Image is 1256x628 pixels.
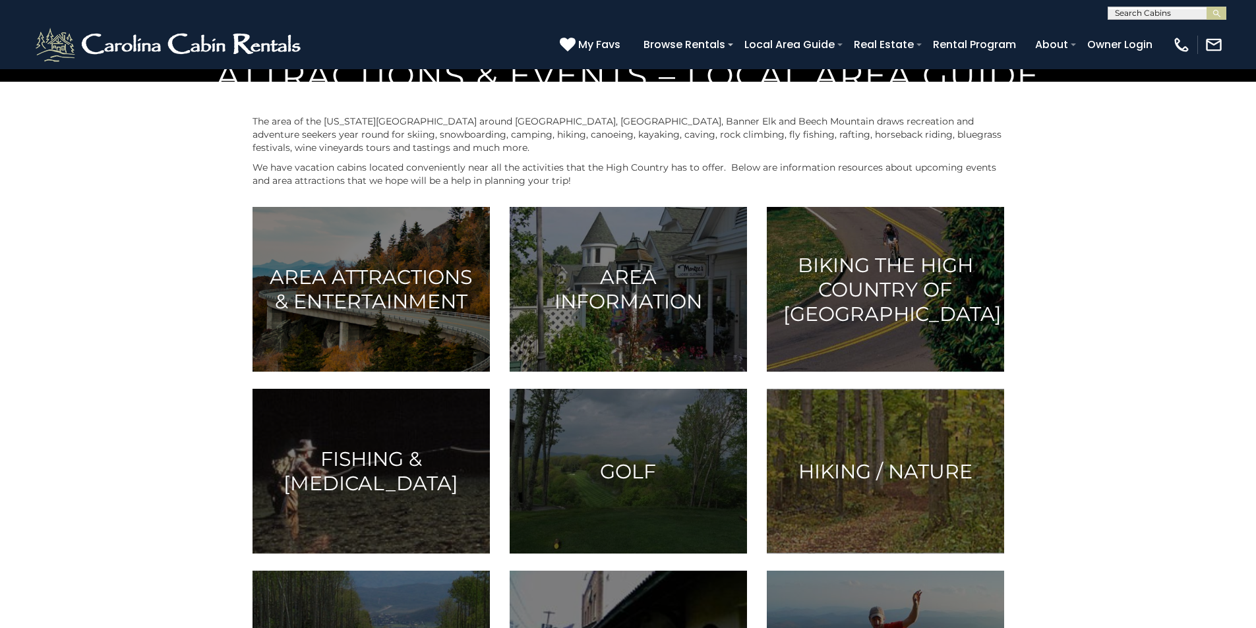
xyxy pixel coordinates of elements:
[269,265,473,314] h3: Area Attractions & Entertainment
[510,207,747,372] a: Area Information
[253,161,1004,187] p: We have vacation cabins located conveniently near all the activities that the High Country has to...
[253,389,490,554] a: Fishing & [MEDICAL_DATA]
[578,36,620,53] span: My Favs
[510,389,747,554] a: Golf
[560,36,624,53] a: My Favs
[269,447,473,496] h3: Fishing & [MEDICAL_DATA]
[767,389,1004,554] a: Hiking / Nature
[847,33,920,56] a: Real Estate
[33,25,307,65] img: White-1-2.png
[783,253,988,326] h3: Biking the High Country of [GEOGRAPHIC_DATA]
[637,33,732,56] a: Browse Rentals
[926,33,1023,56] a: Rental Program
[767,207,1004,372] a: Biking the High Country of [GEOGRAPHIC_DATA]
[253,115,1004,154] p: The area of the [US_STATE][GEOGRAPHIC_DATA] around [GEOGRAPHIC_DATA], [GEOGRAPHIC_DATA], Banner E...
[1081,33,1159,56] a: Owner Login
[783,459,988,484] h3: Hiking / Nature
[1205,36,1223,54] img: mail-regular-white.png
[526,265,731,314] h3: Area Information
[1029,33,1075,56] a: About
[253,207,490,372] a: Area Attractions & Entertainment
[738,33,841,56] a: Local Area Guide
[1172,36,1191,54] img: phone-regular-white.png
[526,459,731,484] h3: Golf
